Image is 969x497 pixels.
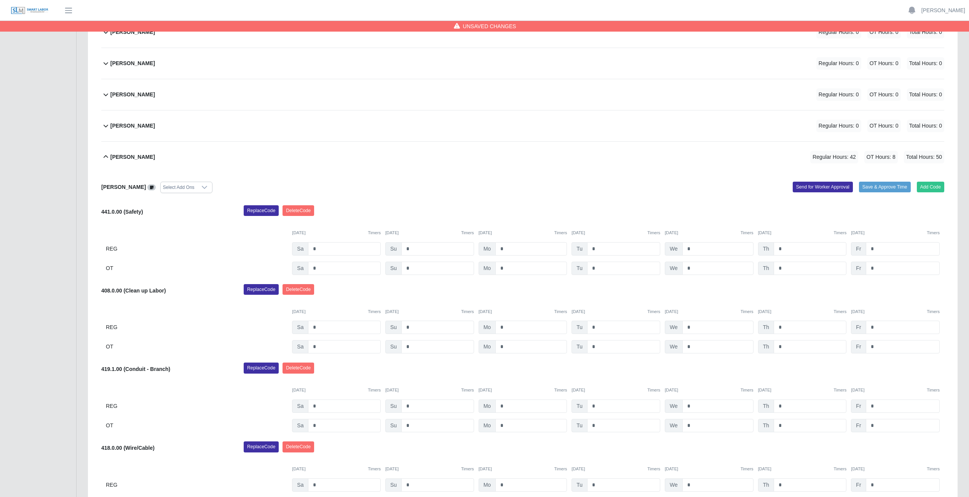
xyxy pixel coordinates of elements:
[851,321,866,334] span: Fr
[741,308,753,315] button: Timers
[859,182,911,192] button: Save & Approve Time
[283,441,314,452] button: DeleteCode
[244,205,279,216] button: ReplaceCode
[385,262,402,275] span: Su
[554,230,567,236] button: Timers
[758,321,774,334] span: Th
[110,91,155,99] b: [PERSON_NAME]
[665,478,683,492] span: We
[479,478,496,492] span: Mo
[810,151,858,163] span: Regular Hours: 42
[479,340,496,353] span: Mo
[758,387,847,393] div: [DATE]
[572,308,660,315] div: [DATE]
[758,419,774,432] span: Th
[665,230,753,236] div: [DATE]
[479,262,496,275] span: Mo
[101,184,146,190] b: [PERSON_NAME]
[385,400,402,413] span: Su
[479,230,567,236] div: [DATE]
[572,419,587,432] span: Tu
[665,387,753,393] div: [DATE]
[101,366,170,372] b: 419.1.00 (Conduit - Branch)
[292,478,308,492] span: Sa
[106,242,287,256] div: REG
[816,57,861,70] span: Regular Hours: 0
[907,120,944,132] span: Total Hours: 0
[292,340,308,353] span: Sa
[292,466,381,472] div: [DATE]
[106,340,287,353] div: OT
[572,262,587,275] span: Tu
[101,288,166,294] b: 408.0.00 (Clean up Labor)
[385,419,402,432] span: Su
[101,209,143,215] b: 441.0.00 (Safety)
[385,230,474,236] div: [DATE]
[554,387,567,393] button: Timers
[793,182,853,192] button: Send for Worker Approval
[283,363,314,373] button: DeleteCode
[368,230,381,236] button: Timers
[758,230,847,236] div: [DATE]
[461,466,474,472] button: Timers
[385,321,402,334] span: Su
[665,340,683,353] span: We
[101,142,944,173] button: [PERSON_NAME] Regular Hours: 42 OT Hours: 8 Total Hours: 50
[368,387,381,393] button: Timers
[851,478,866,492] span: Fr
[110,153,155,161] b: [PERSON_NAME]
[292,419,308,432] span: Sa
[741,230,753,236] button: Timers
[101,445,155,451] b: 418.0.00 (Wire/Cable)
[385,242,402,256] span: Su
[572,466,660,472] div: [DATE]
[106,419,287,432] div: OT
[368,308,381,315] button: Timers
[741,387,753,393] button: Timers
[479,466,567,472] div: [DATE]
[110,59,155,67] b: [PERSON_NAME]
[101,48,944,79] button: [PERSON_NAME] Regular Hours: 0 OT Hours: 0 Total Hours: 0
[867,57,901,70] span: OT Hours: 0
[917,182,945,192] button: Add Code
[292,230,381,236] div: [DATE]
[758,242,774,256] span: Th
[479,400,496,413] span: Mo
[927,230,940,236] button: Timers
[851,308,940,315] div: [DATE]
[851,466,940,472] div: [DATE]
[927,387,940,393] button: Timers
[283,284,314,295] button: DeleteCode
[834,387,847,393] button: Timers
[101,17,944,48] button: [PERSON_NAME] Regular Hours: 0 OT Hours: 0 Total Hours: 0
[927,308,940,315] button: Timers
[758,478,774,492] span: Th
[106,400,287,413] div: REG
[385,340,402,353] span: Su
[572,340,587,353] span: Tu
[106,321,287,334] div: REG
[647,308,660,315] button: Timers
[572,321,587,334] span: Tu
[292,387,381,393] div: [DATE]
[479,308,567,315] div: [DATE]
[665,419,683,432] span: We
[921,6,965,14] a: [PERSON_NAME]
[904,151,944,163] span: Total Hours: 50
[479,419,496,432] span: Mo
[479,242,496,256] span: Mo
[283,205,314,216] button: DeleteCode
[851,419,866,432] span: Fr
[572,387,660,393] div: [DATE]
[851,387,940,393] div: [DATE]
[758,262,774,275] span: Th
[554,466,567,472] button: Timers
[907,57,944,70] span: Total Hours: 0
[101,110,944,141] button: [PERSON_NAME] Regular Hours: 0 OT Hours: 0 Total Hours: 0
[816,120,861,132] span: Regular Hours: 0
[101,79,944,110] button: [PERSON_NAME] Regular Hours: 0 OT Hours: 0 Total Hours: 0
[385,478,402,492] span: Su
[907,26,944,38] span: Total Hours: 0
[292,321,308,334] span: Sa
[834,466,847,472] button: Timers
